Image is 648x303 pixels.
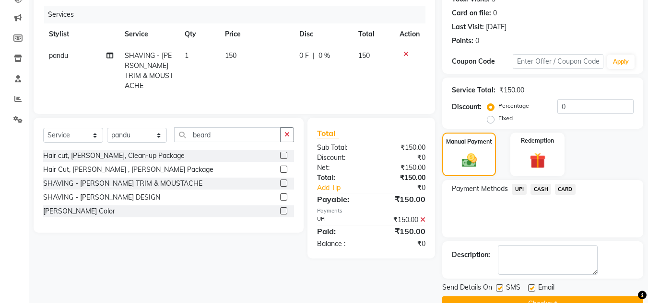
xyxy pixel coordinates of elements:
[371,173,433,183] div: ₹150.00
[310,215,371,225] div: UPI
[43,179,202,189] div: SHAVING - [PERSON_NAME] TRIM & MOUSTACHE
[174,127,281,142] input: Search or Scan
[475,36,479,46] div: 0
[371,143,433,153] div: ₹150.00
[538,282,554,294] span: Email
[43,192,160,202] div: SHAVING - [PERSON_NAME] DESIGN
[313,51,315,61] span: |
[310,163,371,173] div: Net:
[486,22,507,32] div: [DATE]
[452,36,473,46] div: Points:
[125,51,173,90] span: SHAVING - [PERSON_NAME] TRIM & MOUSTACHE
[43,23,119,45] th: Stylist
[299,51,309,61] span: 0 F
[452,85,495,95] div: Service Total:
[353,23,394,45] th: Total
[452,56,512,67] div: Coupon Code
[452,184,508,194] span: Payment Methods
[310,193,371,205] div: Payable:
[219,23,294,45] th: Price
[43,151,185,161] div: Hair cut, [PERSON_NAME], Clean-up Package
[555,184,576,195] span: CARD
[446,137,492,146] label: Manual Payment
[310,143,371,153] div: Sub Total:
[358,51,370,60] span: 150
[498,101,529,110] label: Percentage
[371,239,433,249] div: ₹0
[225,51,236,60] span: 150
[493,8,497,18] div: 0
[318,51,330,61] span: 0 %
[310,183,381,193] a: Add Tip
[607,55,635,69] button: Apply
[310,153,371,163] div: Discount:
[43,206,115,216] div: [PERSON_NAME] Color
[371,193,433,205] div: ₹150.00
[457,152,482,169] img: _cash.svg
[499,85,524,95] div: ₹150.00
[394,23,425,45] th: Action
[185,51,189,60] span: 1
[310,239,371,249] div: Balance :
[498,114,513,123] label: Fixed
[179,23,219,45] th: Qty
[513,54,603,69] input: Enter Offer / Coupon Code
[119,23,179,45] th: Service
[49,51,68,60] span: pandu
[452,8,491,18] div: Card on file:
[530,184,551,195] span: CASH
[525,151,551,170] img: _gift.svg
[317,128,339,138] span: Total
[452,102,482,112] div: Discount:
[317,207,425,215] div: Payments
[452,250,490,260] div: Description:
[371,215,433,225] div: ₹150.00
[294,23,353,45] th: Disc
[43,165,213,175] div: Hair Cut, [PERSON_NAME] , [PERSON_NAME] Package
[44,6,433,23] div: Services
[371,163,433,173] div: ₹150.00
[506,282,520,294] span: SMS
[452,22,484,32] div: Last Visit:
[310,225,371,237] div: Paid:
[371,153,433,163] div: ₹0
[521,136,554,145] label: Redemption
[371,225,433,237] div: ₹150.00
[310,173,371,183] div: Total:
[382,183,433,193] div: ₹0
[442,282,492,294] span: Send Details On
[512,184,527,195] span: UPI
